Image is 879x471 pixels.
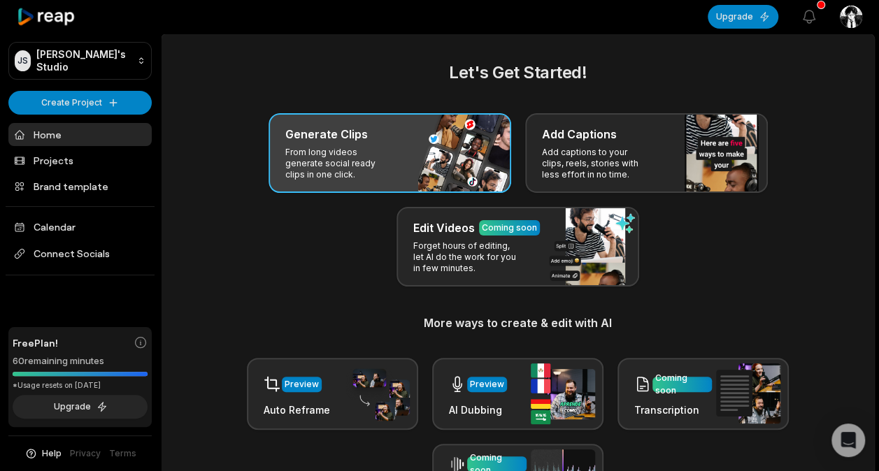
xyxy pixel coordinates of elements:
[542,126,617,143] h3: Add Captions
[345,367,410,421] img: auto_reframe.png
[470,378,504,391] div: Preview
[449,403,507,417] h3: AI Dubbing
[716,363,780,423] img: transcription.png
[8,241,152,266] span: Connect Socials
[8,175,152,198] a: Brand template
[109,447,136,460] a: Terms
[264,403,330,417] h3: Auto Reframe
[8,215,152,238] a: Calendar
[285,378,319,391] div: Preview
[178,60,857,85] h2: Let's Get Started!
[413,219,475,236] h3: Edit Videos
[8,91,152,115] button: Create Project
[413,240,522,274] p: Forget hours of editing, let AI do the work for you in few minutes.
[13,380,148,391] div: *Usage resets on [DATE]
[178,314,857,331] h3: More ways to create & edit with AI
[8,149,152,172] a: Projects
[542,147,650,180] p: Add captions to your clips, reels, stories with less effort in no time.
[42,447,62,460] span: Help
[70,447,101,460] a: Privacy
[531,363,595,424] img: ai_dubbing.png
[285,147,394,180] p: From long videos generate social ready clips in one click.
[8,123,152,146] a: Home
[708,5,778,29] button: Upgrade
[24,447,62,460] button: Help
[13,335,58,350] span: Free Plan!
[831,423,865,457] div: Open Intercom Messenger
[285,126,368,143] h3: Generate Clips
[13,354,148,368] div: 60 remaining minutes
[482,222,537,234] div: Coming soon
[15,50,31,71] div: JS
[13,395,148,419] button: Upgrade
[36,48,131,73] p: [PERSON_NAME]'s Studio
[634,403,712,417] h3: Transcription
[655,372,709,397] div: Coming soon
